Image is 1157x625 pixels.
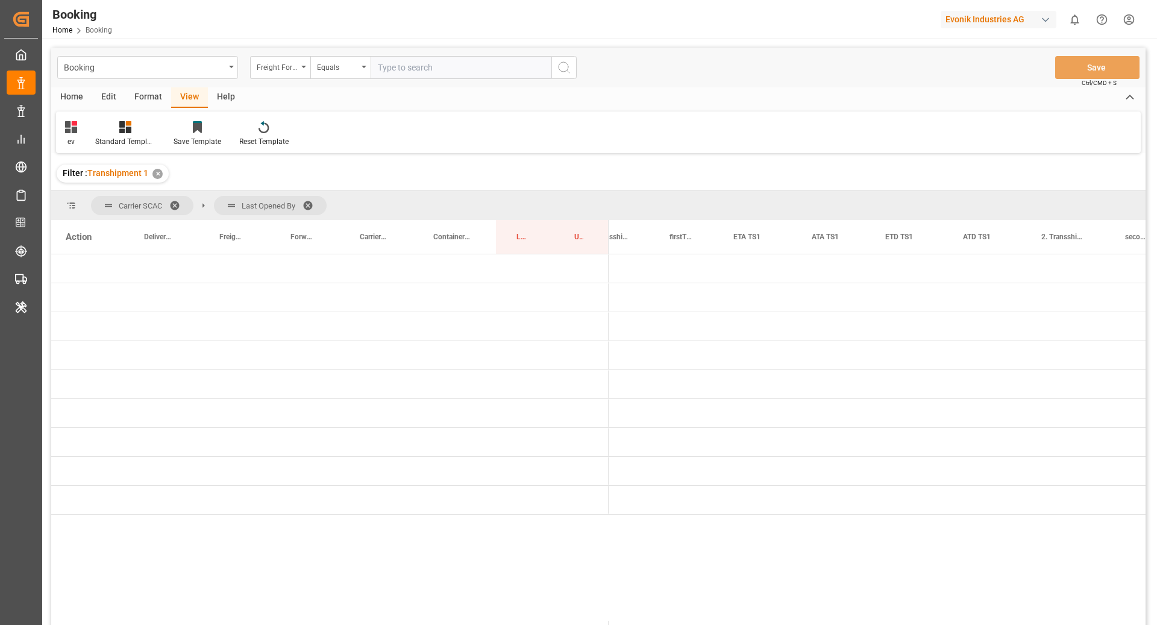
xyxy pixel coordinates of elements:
[51,428,609,457] div: Press SPACE to select this row.
[52,26,72,34] a: Home
[125,87,171,108] div: Format
[66,231,92,242] div: Action
[239,136,289,147] div: Reset Template
[1055,56,1140,79] button: Save
[219,233,245,241] span: Freight Forwarder's Reference No.
[669,233,694,241] span: firstTransshipmentPort
[144,233,174,241] span: Delivery No.
[1041,233,1085,241] span: 2. Transshipment Port Locode & Name
[51,341,609,370] div: Press SPACE to select this row.
[1125,233,1149,241] span: secondTransshipmentPort
[551,56,577,79] button: search button
[51,399,609,428] div: Press SPACE to select this row.
[433,233,471,241] span: Container No.
[51,486,609,515] div: Press SPACE to select this row.
[87,168,148,178] span: Transhipment 1
[317,59,358,73] div: Equals
[885,233,913,241] span: ETD TS1
[574,233,583,241] span: Update Last Opened By
[1082,78,1117,87] span: Ctrl/CMD + S
[360,233,387,241] span: Carrier Booking No.
[51,283,609,312] div: Press SPACE to select this row.
[65,136,77,147] div: ev
[95,136,155,147] div: Standard Templates
[733,233,760,241] span: ETA TS1
[51,457,609,486] div: Press SPACE to select this row.
[250,56,310,79] button: open menu
[310,56,371,79] button: open menu
[516,233,528,241] span: Last Opened Date
[52,5,112,24] div: Booking
[587,233,630,241] span: 1. Transshipment Port Locode & Name
[208,87,244,108] div: Help
[51,87,92,108] div: Home
[51,254,609,283] div: Press SPACE to select this row.
[963,233,991,241] span: ATD TS1
[51,312,609,341] div: Press SPACE to select this row.
[941,8,1061,31] button: Evonik Industries AG
[242,201,295,210] span: Last Opened By
[371,56,551,79] input: Type to search
[1088,6,1115,33] button: Help Center
[119,201,162,210] span: Carrier SCAC
[57,56,238,79] button: open menu
[152,169,163,179] div: ✕
[174,136,221,147] div: Save Template
[51,370,609,399] div: Press SPACE to select this row.
[812,233,839,241] span: ATA TS1
[257,59,298,73] div: Freight Forwarder's Reference No.
[1061,6,1088,33] button: show 0 new notifications
[92,87,125,108] div: Edit
[941,11,1056,28] div: Evonik Industries AG
[64,59,225,74] div: Booking
[171,87,208,108] div: View
[290,233,314,241] span: Forwarder Name
[63,168,87,178] span: Filter :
